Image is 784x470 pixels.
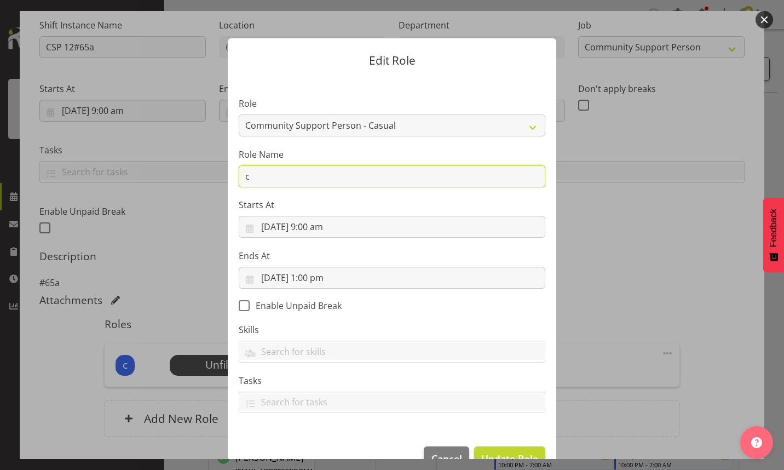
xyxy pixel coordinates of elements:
input: Search for skills [239,343,545,360]
img: help-xxl-2.png [751,437,762,448]
label: Role [239,97,545,110]
span: Cancel [431,451,462,466]
button: Feedback - Show survey [763,198,784,272]
input: E.g. Waiter 1 [239,165,545,187]
label: Role Name [239,148,545,161]
input: Click to select... [239,216,545,238]
span: Enable Unpaid Break [250,300,342,311]
input: Click to select... [239,267,545,289]
span: Feedback [769,209,779,247]
label: Skills [239,323,545,336]
label: Starts At [239,198,545,211]
label: Ends At [239,249,545,262]
input: Search for tasks [239,394,545,411]
span: Update Role [481,451,538,466]
label: Tasks [239,374,545,387]
p: Edit Role [239,55,545,66]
